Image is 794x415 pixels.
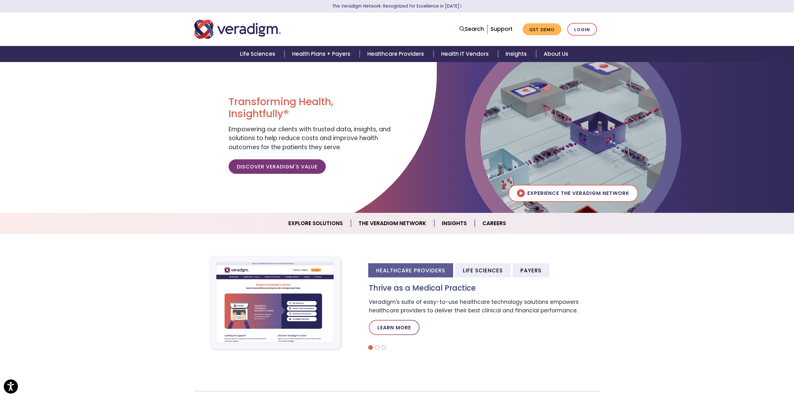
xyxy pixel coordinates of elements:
li: Life Sciences [455,263,511,277]
a: Explore Solutions [281,215,351,231]
a: Health Plans + Payers [285,46,360,62]
a: Life Sciences [232,46,285,62]
h3: Thrive as a Medical Practice [369,284,600,293]
li: Payers [513,263,549,277]
a: Careers [475,215,514,231]
h1: Transforming Health, Insightfully® [229,96,392,120]
a: Search [459,25,484,33]
p: Veradigm's suite of easy-to-use healthcare technology solutions empowers healthcare providers to ... [369,298,600,315]
a: Learn More [369,320,419,335]
li: Healthcare Providers [368,263,453,277]
a: Health IT Vendors [434,46,498,62]
a: The Veradigm Network [351,215,434,231]
span: Learn More [459,3,462,9]
span: Empowering our clients with trusted data, insights, and solutions to help reduce costs and improv... [229,125,391,151]
a: Insights [498,46,536,62]
a: Insights [434,215,475,231]
a: Support [491,25,513,33]
a: Healthcare Providers [360,46,433,62]
img: Veradigm logo [194,19,281,40]
a: Get Demo [523,23,561,36]
a: The Veradigm Network: Recognized for Excellence in [DATE]Learn More [332,3,462,9]
a: Login [567,23,597,36]
a: About Us [536,46,576,62]
a: Discover Veradigm's Value [229,159,326,174]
